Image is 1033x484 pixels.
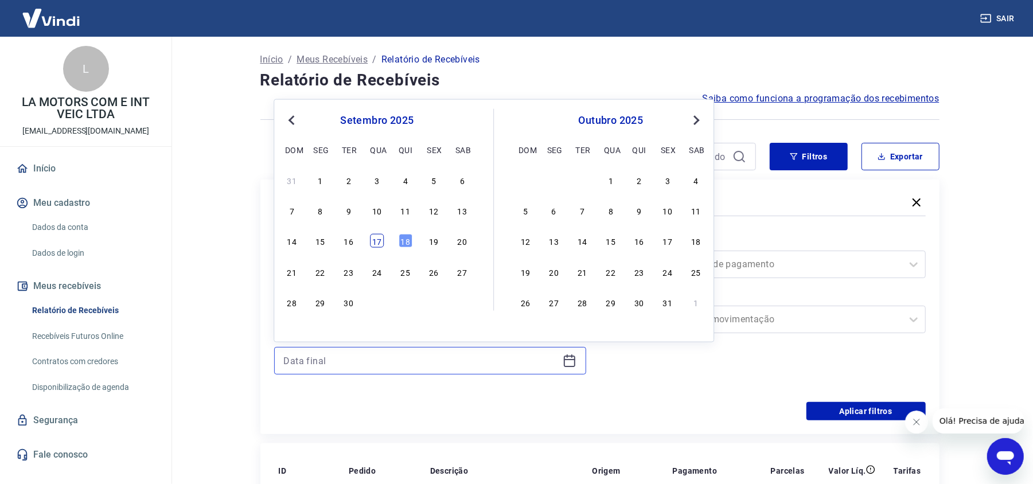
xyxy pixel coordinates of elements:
[455,234,469,248] div: Choose sábado, 20 de setembro de 2025
[455,142,469,156] div: sab
[342,264,356,278] div: Choose terça-feira, 23 de setembro de 2025
[905,411,928,434] iframe: Fechar mensagem
[575,142,589,156] div: ter
[673,465,718,477] p: Pagamento
[519,204,532,217] div: Choose domingo, 5 de outubro de 2025
[284,352,558,369] input: Data final
[313,234,327,248] div: Choose segunda-feira, 15 de setembro de 2025
[342,173,356,187] div: Choose terça-feira, 2 de setembro de 2025
[427,204,441,217] div: Choose sexta-feira, 12 de setembro de 2025
[689,173,703,187] div: Choose sábado, 4 de outubro de 2025
[933,408,1024,434] iframe: Mensagem da empresa
[604,234,618,248] div: Choose quarta-feira, 15 de outubro de 2025
[455,173,469,187] div: Choose sábado, 6 de setembro de 2025
[427,234,441,248] div: Choose sexta-feira, 19 de setembro de 2025
[342,234,356,248] div: Choose terça-feira, 16 de setembro de 2025
[604,204,618,217] div: Choose quarta-feira, 8 de outubro de 2025
[22,125,149,137] p: [EMAIL_ADDRESS][DOMAIN_NAME]
[283,171,470,310] div: month 2025-09
[604,264,618,278] div: Choose quarta-feira, 22 de outubro de 2025
[313,295,327,309] div: Choose segunda-feira, 29 de setembro de 2025
[517,171,705,310] div: month 2025-10
[661,204,675,217] div: Choose sexta-feira, 10 de outubro de 2025
[616,235,923,248] label: Forma de Pagamento
[14,442,158,467] a: Fale conosco
[28,241,158,265] a: Dados de login
[703,92,940,106] span: Saiba como funciona a programação dos recebimentos
[632,142,646,156] div: qui
[689,204,703,217] div: Choose sábado, 11 de outubro de 2025
[661,295,675,309] div: Choose sexta-feira, 31 de outubro de 2025
[455,204,469,217] div: Choose sábado, 13 de setembro de 2025
[547,234,561,248] div: Choose segunda-feira, 13 de outubro de 2025
[342,142,356,156] div: ter
[399,264,412,278] div: Choose quinta-feira, 25 de setembro de 2025
[547,264,561,278] div: Choose segunda-feira, 20 de outubro de 2025
[7,8,96,17] span: Olá! Precisa de ajuda?
[770,143,848,170] button: Filtros
[430,465,469,477] p: Descrição
[806,402,926,420] button: Aplicar filtros
[604,173,618,187] div: Choose quarta-feira, 1 de outubro de 2025
[575,204,589,217] div: Choose terça-feira, 7 de outubro de 2025
[547,295,561,309] div: Choose segunda-feira, 27 de outubro de 2025
[14,156,158,181] a: Início
[547,173,561,187] div: Choose segunda-feira, 29 de setembro de 2025
[342,204,356,217] div: Choose terça-feira, 9 de setembro de 2025
[771,465,805,477] p: Parcelas
[370,204,384,217] div: Choose quarta-feira, 10 de setembro de 2025
[604,295,618,309] div: Choose quarta-feira, 29 de outubro de 2025
[279,465,287,477] p: ID
[616,290,923,303] label: Tipo de Movimentação
[987,438,1024,475] iframe: Botão para abrir a janela de mensagens
[575,234,589,248] div: Choose terça-feira, 14 de outubro de 2025
[313,142,327,156] div: seg
[63,46,109,92] div: L
[28,376,158,399] a: Disponibilização de agenda
[342,295,356,309] div: Choose terça-feira, 30 de setembro de 2025
[894,465,921,477] p: Tarifas
[313,204,327,217] div: Choose segunda-feira, 8 de setembro de 2025
[399,295,412,309] div: Choose quinta-feira, 2 de outubro de 2025
[689,234,703,248] div: Choose sábado, 18 de outubro de 2025
[427,295,441,309] div: Choose sexta-feira, 3 de outubro de 2025
[399,204,412,217] div: Choose quinta-feira, 11 de setembro de 2025
[285,142,299,156] div: dom
[632,295,646,309] div: Choose quinta-feira, 30 de outubro de 2025
[455,264,469,278] div: Choose sábado, 27 de setembro de 2025
[370,295,384,309] div: Choose quarta-feira, 1 de outubro de 2025
[829,465,866,477] p: Valor Líq.
[547,142,561,156] div: seg
[519,295,532,309] div: Choose domingo, 26 de outubro de 2025
[661,264,675,278] div: Choose sexta-feira, 24 de outubro de 2025
[285,234,299,248] div: Choose domingo, 14 de setembro de 2025
[632,264,646,278] div: Choose quinta-feira, 23 de outubro de 2025
[399,234,412,248] div: Choose quinta-feira, 18 de setembro de 2025
[28,299,158,322] a: Relatório de Recebíveis
[313,264,327,278] div: Choose segunda-feira, 22 de setembro de 2025
[14,274,158,299] button: Meus recebíveis
[427,264,441,278] div: Choose sexta-feira, 26 de setembro de 2025
[519,234,532,248] div: Choose domingo, 12 de outubro de 2025
[260,53,283,67] a: Início
[9,96,162,120] p: LA MOTORS COM E INT VEIC LTDA
[28,350,158,373] a: Contratos com credores
[399,173,412,187] div: Choose quinta-feira, 4 de setembro de 2025
[372,53,376,67] p: /
[978,8,1019,29] button: Sair
[370,142,384,156] div: qua
[285,173,299,187] div: Choose domingo, 31 de agosto de 2025
[661,173,675,187] div: Choose sexta-feira, 3 de outubro de 2025
[427,142,441,156] div: sex
[285,204,299,217] div: Choose domingo, 7 de setembro de 2025
[297,53,368,67] a: Meus Recebíveis
[28,325,158,348] a: Recebíveis Futuros Online
[283,114,470,127] div: setembro 2025
[632,204,646,217] div: Choose quinta-feira, 9 de outubro de 2025
[661,234,675,248] div: Choose sexta-feira, 17 de outubro de 2025
[14,190,158,216] button: Meu cadastro
[689,264,703,278] div: Choose sábado, 25 de outubro de 2025
[260,69,940,92] h4: Relatório de Recebíveis
[575,264,589,278] div: Choose terça-feira, 21 de outubro de 2025
[519,264,532,278] div: Choose domingo, 19 de outubro de 2025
